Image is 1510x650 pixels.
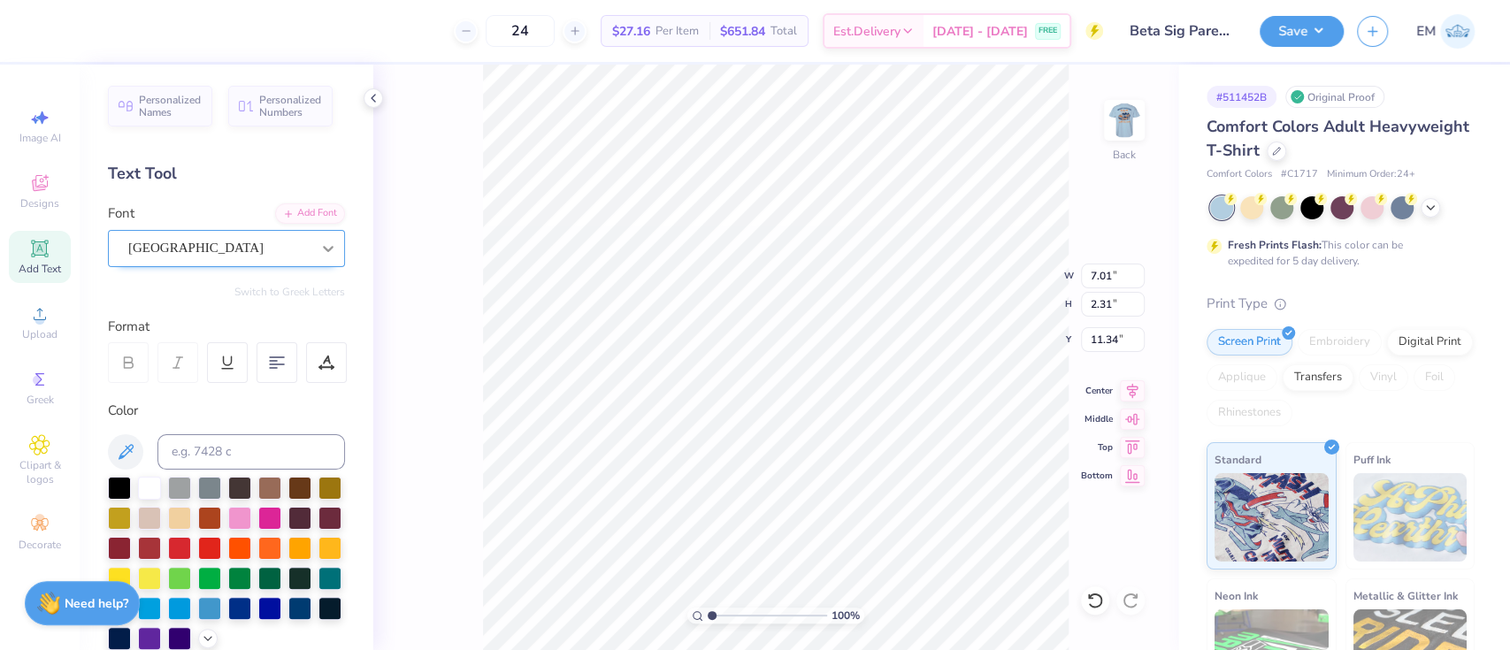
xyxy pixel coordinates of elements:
span: Image AI [19,131,61,145]
span: Standard [1215,450,1261,469]
div: Foil [1414,364,1455,391]
div: Text Tool [108,162,345,186]
img: Standard [1215,473,1329,562]
img: Back [1107,103,1142,138]
span: Clipart & logos [9,458,71,486]
span: Personalized Numbers [259,94,322,119]
span: Decorate [19,538,61,552]
span: Personalized Names [139,94,202,119]
div: Applique [1207,364,1277,391]
span: 100 % [832,608,860,623]
strong: Fresh Prints Flash: [1228,238,1322,252]
strong: Need help? [65,595,128,612]
button: Switch to Greek Letters [234,285,345,299]
div: Add Font [275,203,345,224]
div: # 511452B [1207,86,1276,108]
span: $27.16 [612,22,650,41]
span: EM [1416,21,1436,42]
img: Emily Mcclelland [1440,14,1475,49]
span: FREE [1039,25,1057,37]
div: Format [108,317,347,337]
span: # C1717 [1281,167,1318,182]
span: [DATE] - [DATE] [932,22,1028,41]
span: Metallic & Glitter Ink [1353,586,1458,605]
span: Designs [20,196,59,210]
span: Top [1081,441,1113,454]
span: Comfort Colors Adult Heavyweight T-Shirt [1207,116,1469,161]
span: $651.84 [720,22,765,41]
div: Color [108,401,345,421]
input: Untitled Design [1116,13,1246,49]
span: Add Text [19,262,61,276]
span: Center [1081,385,1113,397]
div: Embroidery [1298,329,1382,356]
span: Middle [1081,413,1113,425]
span: Est. Delivery [833,22,901,41]
div: Back [1113,147,1136,163]
button: Save [1260,16,1344,47]
span: Puff Ink [1353,450,1391,469]
span: Per Item [655,22,699,41]
span: Greek [27,393,54,407]
a: EM [1416,14,1475,49]
div: Original Proof [1285,86,1384,108]
span: Upload [22,327,57,341]
div: Rhinestones [1207,400,1292,426]
div: Screen Print [1207,329,1292,356]
span: Bottom [1081,470,1113,482]
img: Puff Ink [1353,473,1468,562]
input: – – [486,15,555,47]
span: Comfort Colors [1207,167,1272,182]
div: Digital Print [1387,329,1473,356]
div: Transfers [1283,364,1353,391]
div: Vinyl [1359,364,1408,391]
span: Neon Ink [1215,586,1258,605]
input: e.g. 7428 c [157,434,345,470]
div: Print Type [1207,294,1475,314]
span: Total [770,22,797,41]
span: Minimum Order: 24 + [1327,167,1415,182]
label: Font [108,203,134,224]
div: This color can be expedited for 5 day delivery. [1228,237,1445,269]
